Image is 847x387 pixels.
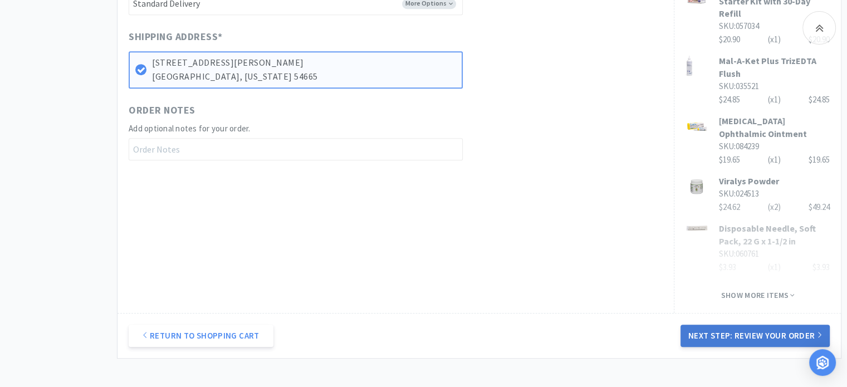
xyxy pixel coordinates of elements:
[809,93,830,106] div: $24.85
[719,55,830,80] h3: Mal-A-Ket Plus TrizEDTA Flush
[719,93,830,106] div: $24.85
[721,290,795,301] span: Show more items
[768,93,781,106] div: (x 1 )
[719,21,759,31] span: SKU: 057034
[719,141,759,151] span: SKU: 084239
[152,70,456,84] p: [GEOGRAPHIC_DATA], [US_STATE] 54665
[768,153,781,166] div: (x 1 )
[152,56,456,70] p: [STREET_ADDRESS][PERSON_NAME]
[719,175,830,187] h3: Viralys Powder
[809,349,836,376] div: Open Intercom Messenger
[129,123,251,134] span: Add optional notes for your order.
[719,153,830,166] div: $19.65
[809,153,830,166] div: $19.65
[129,138,463,160] input: Order Notes
[129,325,273,347] a: Return to Shopping Cart
[768,33,781,46] div: (x 1 )
[129,102,195,119] span: Order Notes
[719,115,830,140] h3: [MEDICAL_DATA] Ophthalmic Ointment
[686,55,693,77] img: d48d65e5b0124be2aa889ef2b8d2684b_32182.png
[719,188,759,199] span: SKU: 024513
[680,325,830,347] button: Next Step: Review Your Order
[719,33,830,46] div: $20.90
[686,115,708,137] img: 05406ce3d0254e33a0f78256240aef58_757515.png
[719,81,759,91] span: SKU: 035521
[686,175,708,197] img: 0b95321bc5a241eda73e1345f6f9aca0_30656.png
[129,29,223,45] span: Shipping Address *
